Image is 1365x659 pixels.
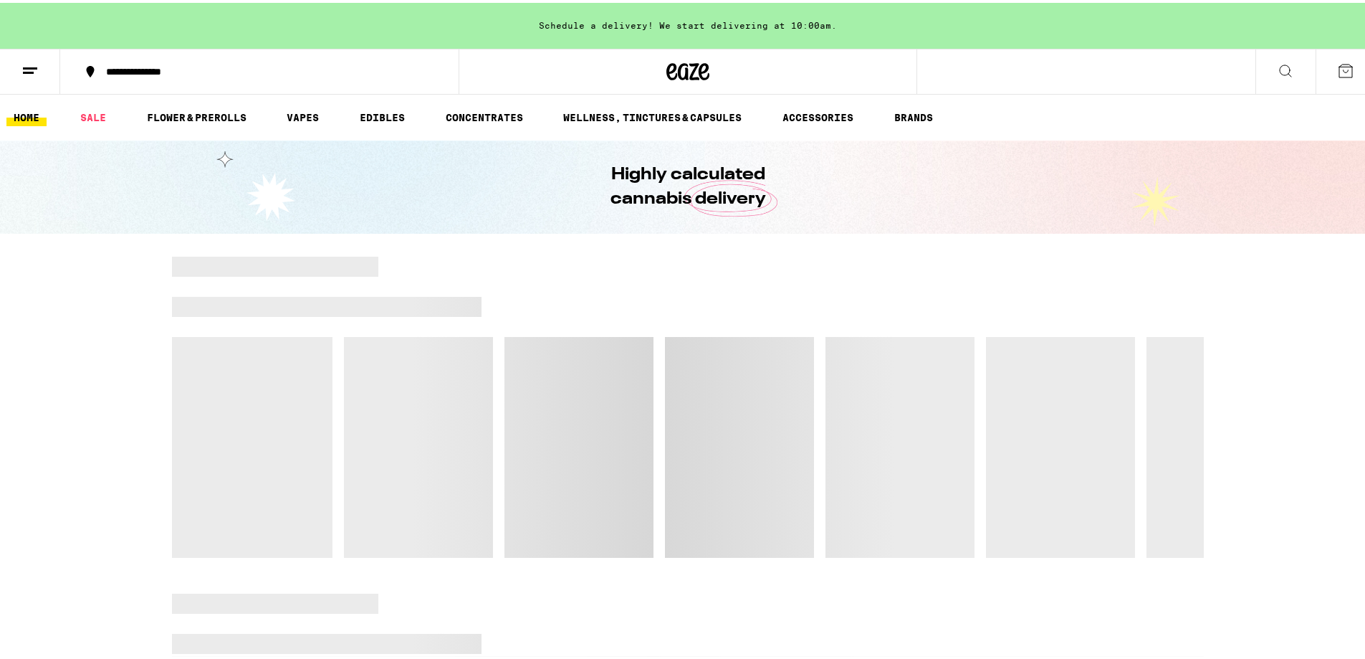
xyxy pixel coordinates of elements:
a: CONCENTRATES [439,106,530,123]
a: VAPES [279,106,326,123]
a: WELLNESS, TINCTURES & CAPSULES [556,106,749,123]
a: FLOWER & PREROLLS [140,106,254,123]
button: BRANDS [887,106,940,123]
a: HOME [6,106,47,123]
h1: Highly calculated cannabis delivery [570,160,806,209]
a: ACCESSORIES [775,106,861,123]
a: SALE [73,106,113,123]
a: EDIBLES [353,106,412,123]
